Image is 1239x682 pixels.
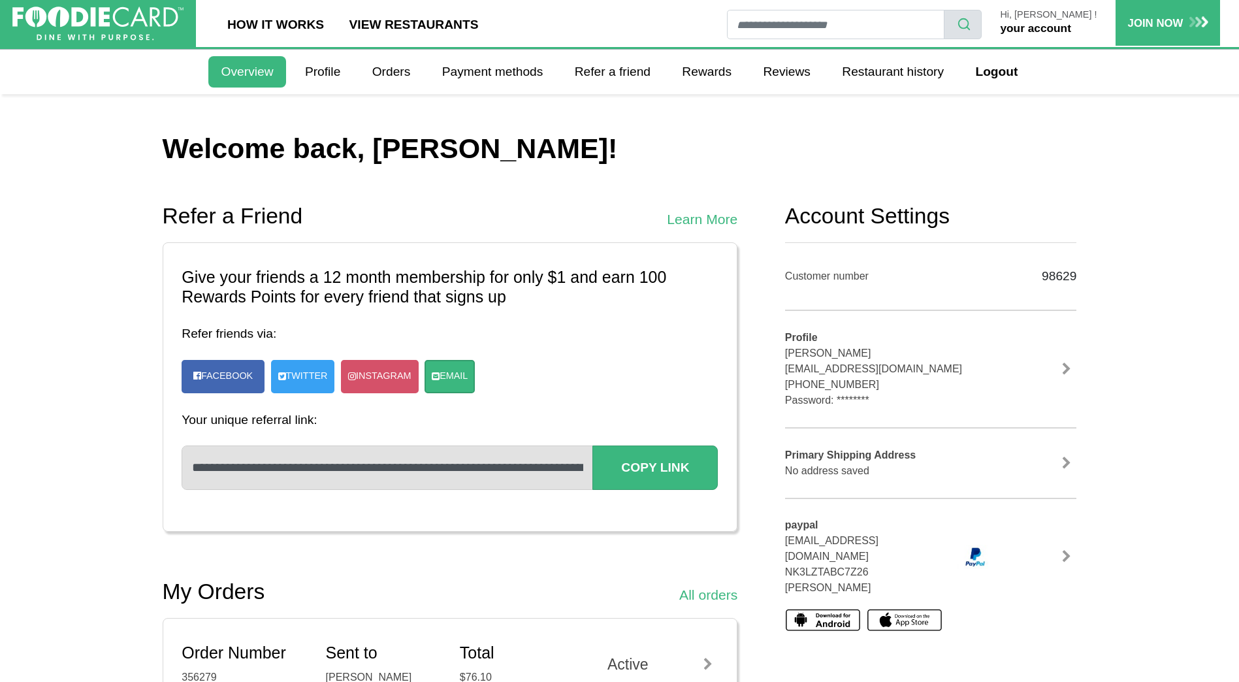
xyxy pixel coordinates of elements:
b: Primary Shipping Address [785,449,916,461]
h2: Account Settings [785,203,1077,229]
a: Restaurant history [829,56,956,88]
h4: Refer friends via: [182,326,718,341]
h2: My Orders [163,579,265,605]
a: Email [425,360,475,393]
span: Email [440,369,468,383]
h2: Refer a Friend [163,203,303,229]
h4: Your unique referral link: [182,412,718,427]
a: Orders [360,56,423,88]
a: Learn More [667,209,737,230]
h5: Order Number [182,643,306,663]
a: Payment methods [430,56,556,88]
p: Hi, [PERSON_NAME] ! [1000,10,1097,20]
a: Facebook [187,363,259,389]
h1: Welcome back, [PERSON_NAME]! [163,132,1077,166]
button: Copy Link [592,446,718,489]
a: Instagram [341,360,418,393]
h5: Sent to [326,643,440,663]
div: 98629 [1014,261,1077,291]
img: FoodieCard; Eat, Drink, Save, Donate [12,7,184,41]
input: restaurant search [727,10,944,39]
a: your account [1000,22,1070,35]
div: Customer number [785,268,994,284]
div: Active [594,653,718,676]
span: Twitter [286,369,328,383]
div: [PERSON_NAME] [EMAIL_ADDRESS][DOMAIN_NAME] [PHONE_NUMBER] Password: ******** [785,330,994,408]
button: search [944,10,982,39]
a: Reviews [750,56,823,88]
a: Profile [293,56,353,88]
b: Profile [785,332,818,343]
a: Twitter [271,360,335,393]
a: Logout [963,56,1030,88]
span: Facebook [201,370,253,381]
span: Instagram [356,369,411,383]
a: Rewards [669,56,744,88]
h5: Total [460,643,574,663]
h3: Give your friends a 12 month membership for only $1 and earn 100 Rewards Points for every friend ... [182,268,718,307]
a: Overview [208,56,285,88]
img: paypal.png [956,545,993,568]
span: No address saved [785,465,869,476]
a: All orders [679,585,737,606]
div: [EMAIL_ADDRESS][DOMAIN_NAME] NK3LZTABC7Z26 [PERSON_NAME] [775,517,946,596]
a: Refer a friend [562,56,664,88]
b: paypal [785,519,818,530]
